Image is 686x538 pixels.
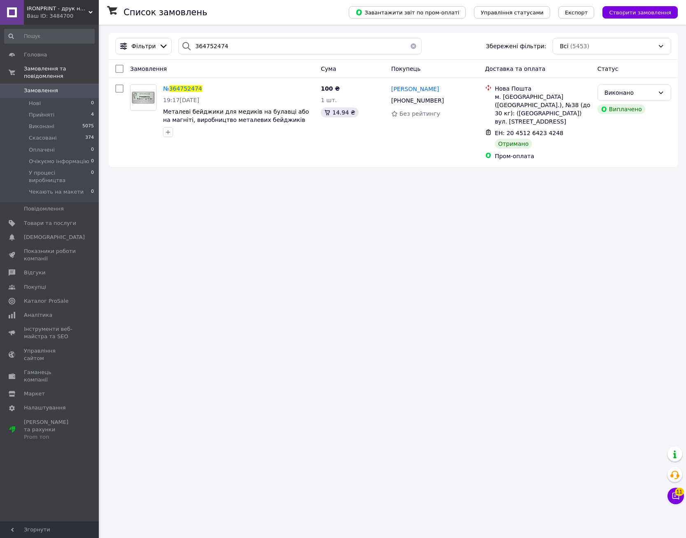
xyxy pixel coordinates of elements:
div: Отримано [495,139,532,149]
span: 0 [91,146,94,154]
span: 0 [91,169,94,184]
span: 100 ₴ [321,85,340,92]
a: №364752474 [163,85,202,92]
button: Очистить [405,38,422,54]
span: Доставка та оплата [485,65,546,72]
span: Фільтри [131,42,156,50]
span: Товари та послуги [24,220,76,227]
span: Нові [29,100,41,107]
span: Покупці [24,283,46,291]
span: Cума [321,65,336,72]
span: Управління сайтом [24,347,76,362]
span: Відгуки [24,269,45,276]
span: 0 [91,188,94,196]
div: Нова Пошта [495,84,591,93]
span: Показники роботи компанії [24,248,76,262]
span: IRONPRINT - друк на металі та нагородна атрибутика [27,5,89,12]
span: Маркет [24,390,45,398]
span: 364752474 [169,85,202,92]
span: 4 [91,111,94,119]
span: Прийняті [29,111,54,119]
button: Управління статусами [474,6,550,19]
span: Всі [560,42,568,50]
span: [DEMOGRAPHIC_DATA] [24,234,85,241]
span: Налаштування [24,404,66,412]
span: 1 шт. [321,97,337,103]
button: Завантажити звіт по пром-оплаті [349,6,466,19]
div: Ваш ID: 3484700 [27,12,99,20]
span: Завантажити звіт по пром-оплаті [355,9,459,16]
a: [PERSON_NAME] [391,85,439,93]
span: ЕН: 20 4512 6423 4248 [495,130,564,136]
button: Чат з покупцем11 [667,488,684,504]
span: Замовлення та повідомлення [24,65,99,80]
span: 374 [85,134,94,142]
span: Управління статусами [481,9,544,16]
button: Створити замовлення [602,6,678,19]
span: Статус [597,65,618,72]
a: Металеві бейджики для медиків на булавці або на магніті, виробництво металевих бейджиків для лікарів [163,108,309,131]
span: 11 [675,487,684,496]
span: Інструменти веб-майстра та SEO [24,325,76,340]
span: Замовлення [24,87,58,94]
span: Скасовані [29,134,57,142]
span: Чекають на макети [29,188,84,196]
span: Повідомлення [24,205,64,213]
span: Оплачені [29,146,55,154]
span: [PERSON_NAME] [391,86,439,92]
span: Покупець [391,65,420,72]
div: Пром-оплата [495,152,591,160]
button: Експорт [558,6,595,19]
span: [PHONE_NUMBER] [391,97,444,104]
span: 0 [91,100,94,107]
span: (5453) [570,43,590,49]
span: Гаманець компанії [24,369,76,384]
span: 0 [91,158,94,165]
span: Каталог ProSale [24,297,68,305]
div: 14.94 ₴ [321,108,358,117]
a: Створити замовлення [594,9,678,15]
span: Збережені фільтри: [486,42,546,50]
input: Пошук за номером замовлення, ПІБ покупця, номером телефону, Email, номером накладної [178,38,422,54]
span: Експорт [565,9,588,16]
span: Очікуємо інформацію [29,158,89,165]
span: № [163,85,169,92]
span: Створити замовлення [609,9,671,16]
div: Виплачено [597,104,645,114]
img: Фото товару [131,88,156,108]
div: м. [GEOGRAPHIC_DATA] ([GEOGRAPHIC_DATA].), №38 (до 30 кг): ([GEOGRAPHIC_DATA]) вул. [STREET_ADDRESS] [495,93,591,126]
h1: Список замовлень [124,7,207,17]
a: Фото товару [130,84,156,111]
div: Prom топ [24,433,76,441]
div: Виконано [604,88,654,97]
span: Аналітика [24,311,52,319]
span: Головна [24,51,47,58]
span: [PERSON_NAME] та рахунки [24,419,76,441]
span: 5075 [82,123,94,130]
span: 19:17[DATE] [163,97,199,103]
span: Замовлення [130,65,167,72]
input: Пошук [4,29,95,44]
span: Без рейтингу [399,110,440,117]
span: Виконані [29,123,54,130]
span: У процесі виробництва [29,169,91,184]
